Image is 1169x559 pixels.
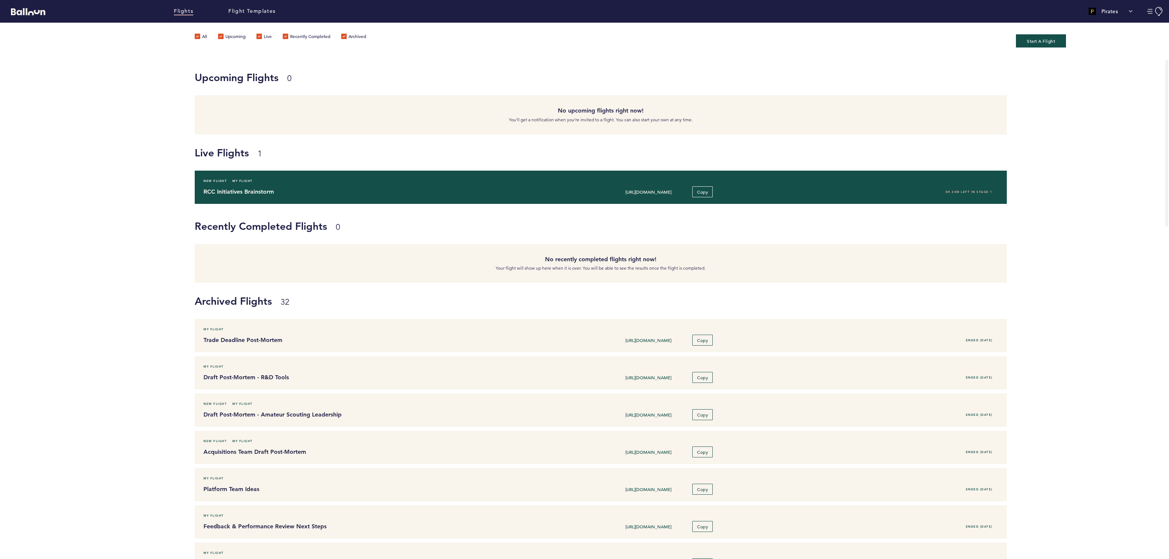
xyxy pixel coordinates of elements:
[966,338,993,342] span: Ended [DATE]
[232,400,253,407] span: My Flight
[945,190,993,194] span: 4H 24M left in stage 1
[195,34,207,41] label: All
[203,522,528,531] h4: Feedback & Performance Review Next Steps
[287,73,292,83] small: 0
[1147,7,1164,16] button: Manage Account
[203,475,224,482] span: My Flight
[692,446,713,457] button: Copy
[195,145,1164,160] h1: Live Flights
[228,7,276,15] a: Flight Templates
[203,410,528,419] h4: Draft Post-Mortem - Amateur Scouting Leadership
[697,337,708,343] span: Copy
[203,326,224,333] span: My Flight
[692,335,713,346] button: Copy
[218,34,245,41] label: Upcoming
[692,409,713,420] button: Copy
[200,265,1001,272] p: Your flight will show up here when it is over. You will be able to see the results once the fligh...
[697,412,708,418] span: Copy
[697,189,708,195] span: Copy
[203,187,528,196] h4: RCC Initiatives Brainstorm
[203,363,224,370] span: My Flight
[232,437,253,445] span: My Flight
[195,294,1164,308] h1: Archived Flights
[256,34,272,41] label: Live
[692,484,713,495] button: Copy
[203,336,528,345] h4: Trade Deadline Post-Mortem
[341,34,366,41] label: Archived
[1016,34,1066,47] button: Start A Flight
[697,524,708,529] span: Copy
[966,525,993,528] span: Ended [DATE]
[966,413,993,417] span: Ended [DATE]
[203,448,528,456] h4: Acquisitions Team Draft Post-Mortem
[336,222,340,232] small: 0
[697,374,708,380] span: Copy
[174,7,193,15] a: Flights
[200,116,1001,123] p: You’ll get a notification when you’re invited to a flight. You can also start your own at any time.
[1101,8,1118,15] p: Pirates
[195,219,1001,233] h1: Recently Completed Flights
[5,7,45,15] a: Balloon
[258,149,262,159] small: 1
[283,34,330,41] label: Recently Completed
[966,450,993,454] span: Ended [DATE]
[203,437,227,445] span: New Flight
[692,186,713,197] button: Copy
[195,70,1001,85] h1: Upcoming Flights
[966,487,993,491] span: Ended [DATE]
[232,177,253,185] span: My Flight
[200,255,1001,264] h4: No recently completed flights right now!
[200,106,1001,115] h4: No upcoming flights right now!
[692,521,713,532] button: Copy
[203,400,227,407] span: New Flight
[203,512,224,519] span: My Flight
[692,372,713,383] button: Copy
[966,376,993,379] span: Ended [DATE]
[281,297,289,307] small: 32
[203,177,227,185] span: New Flight
[203,549,224,556] span: My Flight
[203,373,528,382] h4: Draft Post-Mortem - R&D Tools
[1085,4,1136,19] button: Pirates
[11,8,45,15] svg: Balloon
[697,449,708,455] span: Copy
[203,485,528,494] h4: Platform Team Ideas
[697,486,708,492] span: Copy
